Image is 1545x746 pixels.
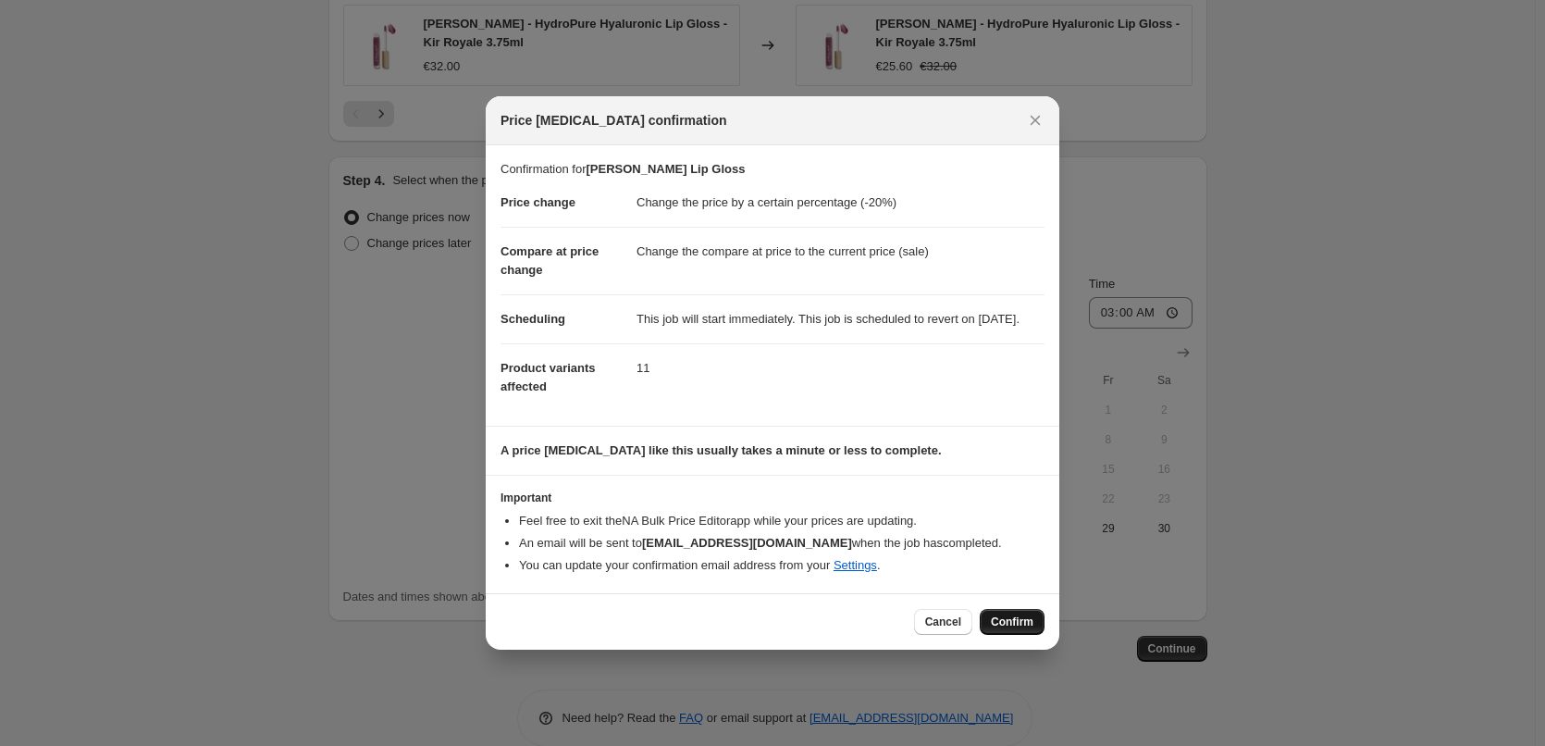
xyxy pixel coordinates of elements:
[501,312,565,326] span: Scheduling
[501,443,942,457] b: A price [MEDICAL_DATA] like this usually takes a minute or less to complete.
[637,227,1044,276] dd: Change the compare at price to the current price (sale)
[642,536,852,550] b: [EMAIL_ADDRESS][DOMAIN_NAME]
[501,195,575,209] span: Price change
[501,491,1044,505] h3: Important
[1022,107,1048,133] button: Close
[914,609,972,635] button: Cancel
[834,558,877,572] a: Settings
[637,343,1044,392] dd: 11
[586,162,745,176] b: [PERSON_NAME] Lip Gloss
[519,556,1044,575] li: You can update your confirmation email address from your .
[980,609,1044,635] button: Confirm
[501,361,596,393] span: Product variants affected
[637,179,1044,227] dd: Change the price by a certain percentage (-20%)
[501,160,1044,179] p: Confirmation for
[501,111,727,130] span: Price [MEDICAL_DATA] confirmation
[519,512,1044,530] li: Feel free to exit the NA Bulk Price Editor app while your prices are updating.
[637,294,1044,343] dd: This job will start immediately. This job is scheduled to revert on [DATE].
[925,615,961,629] span: Cancel
[519,534,1044,553] li: An email will be sent to when the job has completed .
[501,244,599,277] span: Compare at price change
[991,615,1033,629] span: Confirm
